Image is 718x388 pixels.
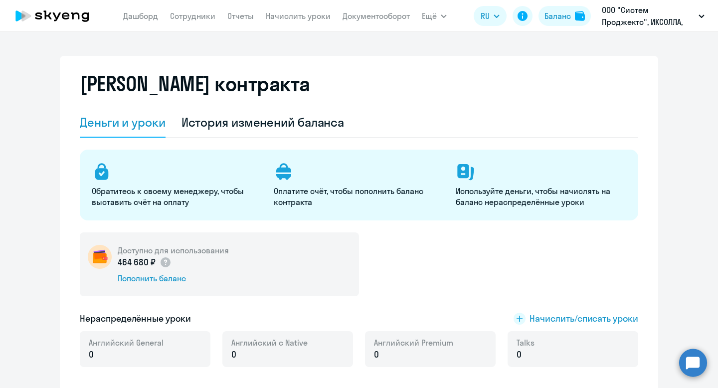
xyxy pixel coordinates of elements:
span: Начислить/списать уроки [530,312,638,325]
p: 464 680 ₽ [118,256,172,269]
h5: Доступно для использования [118,245,229,256]
div: Баланс [544,10,571,22]
button: RU [474,6,507,26]
button: ООО "Систем Проджектс", ИКСОЛЛА, ООО [597,4,710,28]
span: Ещё [422,10,437,22]
img: wallet-circle.png [88,245,112,269]
a: Документооборот [343,11,410,21]
a: Отчеты [227,11,254,21]
span: RU [481,10,490,22]
h5: Нераспределённые уроки [80,312,191,325]
div: История изменений баланса [181,114,345,130]
a: Дашборд [123,11,158,21]
span: 0 [517,348,522,361]
span: Talks [517,337,535,348]
h2: [PERSON_NAME] контракта [80,72,310,96]
button: Балансbalance [538,6,591,26]
span: Английский General [89,337,164,348]
a: Начислить уроки [266,11,331,21]
button: Ещё [422,6,447,26]
p: Оплатите счёт, чтобы пополнить баланс контракта [274,186,444,207]
div: Деньги и уроки [80,114,166,130]
span: Английский с Native [231,337,308,348]
img: balance [575,11,585,21]
p: Обратитесь к своему менеджеру, чтобы выставить счёт на оплату [92,186,262,207]
span: 0 [89,348,94,361]
p: Используйте деньги, чтобы начислять на баланс нераспределённые уроки [456,186,626,207]
a: Сотрудники [170,11,215,21]
span: Английский Premium [374,337,453,348]
span: 0 [231,348,236,361]
div: Пополнить баланс [118,273,229,284]
p: ООО "Систем Проджектс", ИКСОЛЛА, ООО [602,4,695,28]
span: 0 [374,348,379,361]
